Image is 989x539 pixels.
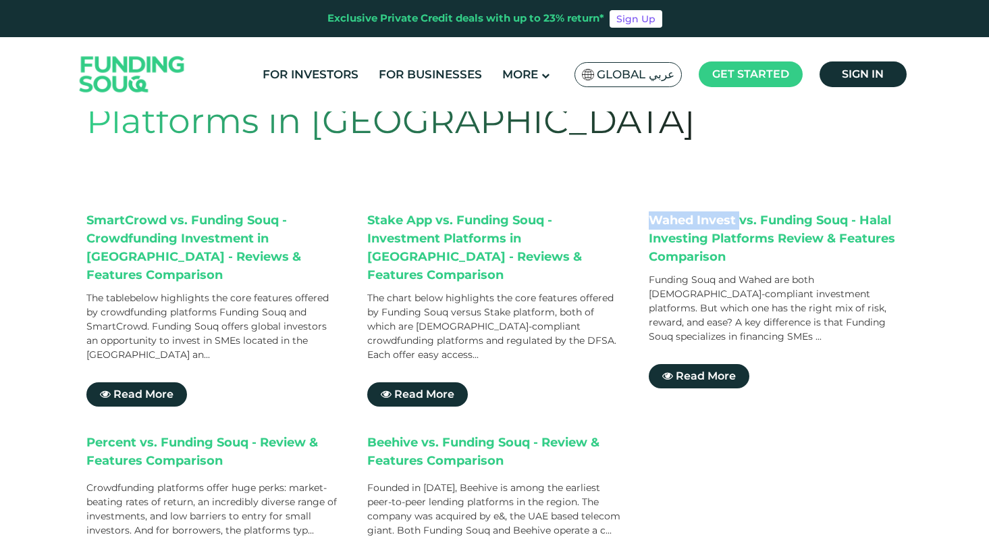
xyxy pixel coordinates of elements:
div: Wahed Invest vs. Funding Souq - Halal Investing Platforms Review & Features Comparison [649,211,903,266]
a: For Investors [259,63,362,86]
span: Read More [394,388,454,401]
div: Funding Souq and Wahed are both [DEMOGRAPHIC_DATA]-compliant investment platforms. But which one ... [649,273,903,344]
div: Exclusive Private Credit deals with up to 23% return* [327,11,604,26]
div: Crowdfunding platforms offer huge perks: market-beating rates of return, an incredibly diverse ra... [86,481,341,538]
span: Read More [676,369,736,382]
img: Logo [66,41,198,109]
div: The tablebelow highlights the core features offered by crowdfunding platforms Funding Souq and Sm... [86,291,341,362]
div: Beehive vs. Funding Souq - Review & Features Comparison [367,434,622,474]
a: Read More [367,382,468,407]
a: Sign in [820,61,907,87]
a: Read More [649,364,749,388]
div: Founded in [DATE], Beehive is among the earliest peer-to-peer lending platforms in the region. Th... [367,481,622,538]
div: Percent vs. Funding Souq - Review & Features Comparison [86,434,341,474]
img: SA Flag [582,69,594,80]
div: SmartCrowd vs. Funding Souq - Crowdfunding Investment in [GEOGRAPHIC_DATA] - Reviews & Features C... [86,211,341,284]
span: Read More [113,388,173,401]
span: Global عربي [597,67,674,82]
div: The chart below highlights the core features offered by Funding Souq versus Stake platform, both ... [367,291,622,362]
a: For Businesses [375,63,485,86]
div: Stake App vs. Funding Souq - Investment Platforms in [GEOGRAPHIC_DATA] - Reviews & Features Compa... [367,211,622,284]
span: Sign in [842,68,884,80]
span: More [502,68,538,81]
a: Read More [86,382,187,407]
span: Get started [712,68,789,80]
a: Sign Up [610,10,662,28]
